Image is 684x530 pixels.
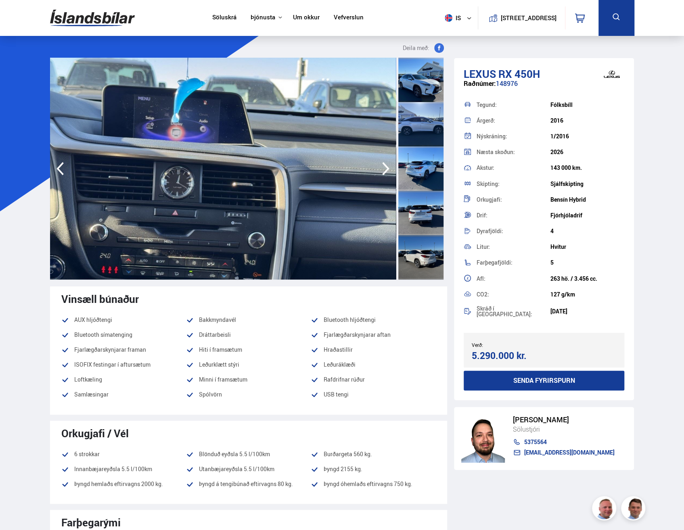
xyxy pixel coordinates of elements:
[550,308,624,315] div: [DATE]
[498,67,540,81] span: RX 450H
[550,228,624,234] div: 4
[464,79,496,88] span: Raðnúmer:
[186,345,311,355] li: Hiti í framsætum
[311,375,435,384] li: Rafdrifnar rúður
[186,375,311,384] li: Minni í framsætum
[472,342,544,348] div: Verð:
[464,80,625,96] div: 148976
[311,330,435,340] li: Fjarlægðarskynjarar aftan
[61,345,186,355] li: Fjarlægðarskynjarar framan
[464,371,625,390] button: Senda fyrirspurn
[186,449,311,459] li: Blönduð eyðsla 5.5 l/100km
[550,117,624,124] div: 2016
[311,479,435,494] li: Þyngd óhemlaðs eftirvagns 750 kg.
[477,134,550,139] div: Nýskráning:
[6,3,31,27] button: Opna LiveChat spjallviðmót
[550,275,624,282] div: 263 hö. / 3.456 cc.
[186,390,311,399] li: Spólvörn
[311,315,435,325] li: Bluetooth hljóðtengi
[311,390,435,405] li: USB tengi
[334,14,364,22] a: Vefverslun
[311,464,435,474] li: Þyngd 2155 kg.
[186,479,311,489] li: Þyngd á tengibúnað eftirvagns 80 kg.
[593,497,617,522] img: siFngHWaQ9KaOqBr.png
[550,165,624,171] div: 143 000 km.
[550,291,624,298] div: 127 g/km
[550,259,624,266] div: 5
[212,14,236,22] a: Söluskrá
[186,464,311,474] li: Utanbæjareyðsla 5.5 l/100km
[482,6,561,29] a: [STREET_ADDRESS]
[61,516,436,528] div: Farþegarými
[61,464,186,474] li: Innanbæjareyðsla 5.5 l/100km
[311,345,435,355] li: Hraðastillir
[186,360,311,369] li: Leðurklætt stýri
[596,62,628,87] img: brand logo
[513,424,615,434] div: Sölustjóri
[186,315,311,325] li: Bakkmyndavél
[477,149,550,155] div: Næsta skoðun:
[472,350,542,361] div: 5.290.000 kr.
[61,390,186,399] li: Samlæsingar
[513,415,615,424] div: [PERSON_NAME]
[61,360,186,369] li: ISOFIX festingar í aftursætum
[477,292,550,297] div: CO2:
[550,212,624,219] div: Fjórhjóladrif
[311,449,435,459] li: Burðargeta 560 kg.
[477,102,550,108] div: Tegund:
[477,228,550,234] div: Dyrafjöldi:
[622,497,646,522] img: FbJEzSuNWCJXmdc-.webp
[550,102,624,108] div: Fólksbíll
[477,181,550,187] div: Skipting:
[513,449,615,456] a: [EMAIL_ADDRESS][DOMAIN_NAME]
[61,479,186,489] li: Þyngd hemlaðs eftirvagns 2000 kg.
[61,293,436,305] div: Vinsæll búnaður
[477,306,550,317] div: Skráð í [GEOGRAPHIC_DATA]:
[550,149,624,155] div: 2026
[251,14,275,21] button: Þjónusta
[441,6,478,30] button: is
[461,414,505,463] img: nhp88E3Fdnt1Opn2.png
[550,133,624,140] div: 1/2016
[403,43,429,53] span: Deila með:
[477,244,550,250] div: Litur:
[61,375,186,384] li: Loftkæling
[400,43,447,53] button: Deila með:
[464,67,496,81] span: Lexus
[445,14,452,22] img: svg+xml;base64,PHN2ZyB4bWxucz0iaHR0cDovL3d3dy53My5vcmcvMjAwMC9zdmciIHdpZHRoPSI1MTIiIGhlaWdodD0iNT...
[50,58,396,280] img: 3637323.jpeg
[477,213,550,218] div: Drif:
[477,118,550,123] div: Árgerð:
[550,244,624,250] div: Hvítur
[504,15,553,21] button: [STREET_ADDRESS]
[441,14,462,22] span: is
[61,449,186,459] li: 6 strokkar
[477,197,550,202] div: Orkugjafi:
[61,427,436,439] div: Orkugjafi / Vél
[550,196,624,203] div: Bensín Hybrid
[61,330,186,340] li: Bluetooth símatenging
[550,181,624,187] div: Sjálfskipting
[311,360,435,369] li: Leðuráklæði
[477,165,550,171] div: Akstur:
[61,315,186,325] li: AUX hljóðtengi
[477,276,550,282] div: Afl:
[186,330,311,340] li: Dráttarbeisli
[293,14,320,22] a: Um okkur
[50,5,135,31] img: G0Ugv5HjCgRt.svg
[513,439,615,445] a: 5375564
[477,260,550,265] div: Farþegafjöldi:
